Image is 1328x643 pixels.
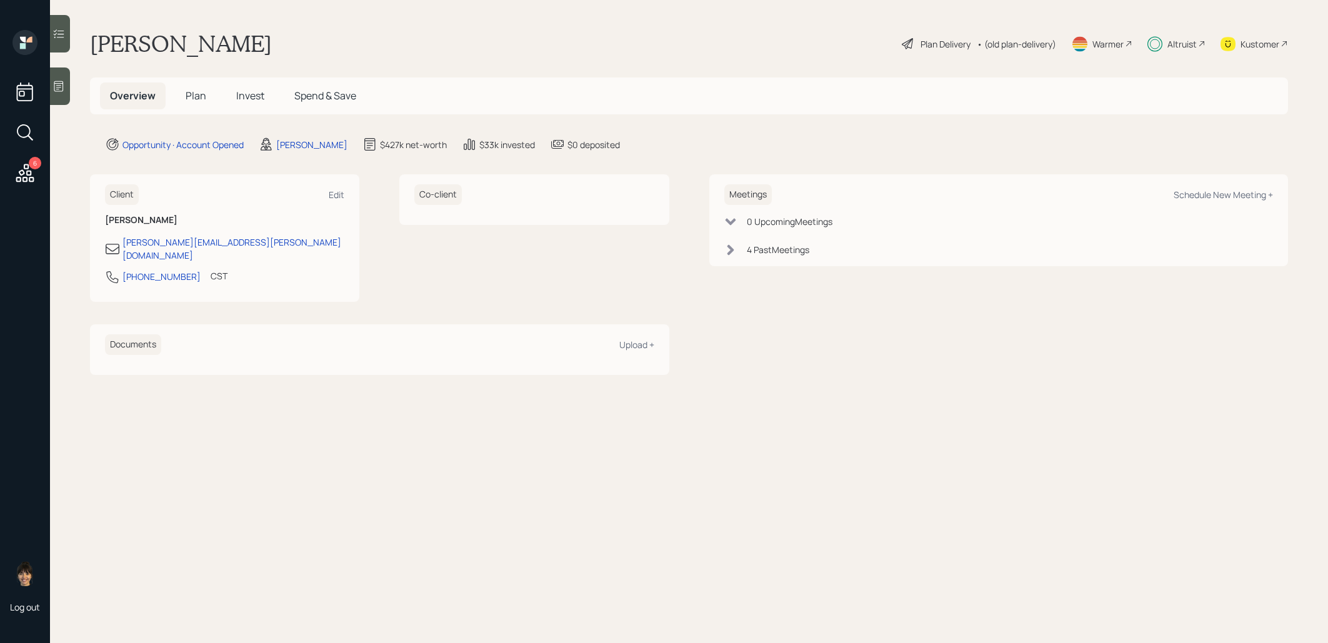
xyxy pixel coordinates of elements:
[186,89,206,102] span: Plan
[921,37,971,51] div: Plan Delivery
[380,138,447,151] div: $427k net-worth
[479,138,535,151] div: $33k invested
[110,89,156,102] span: Overview
[29,157,41,169] div: 6
[747,215,832,228] div: 0 Upcoming Meeting s
[10,601,40,613] div: Log out
[211,269,227,282] div: CST
[122,138,244,151] div: Opportunity · Account Opened
[105,334,161,355] h6: Documents
[294,89,356,102] span: Spend & Save
[567,138,620,151] div: $0 deposited
[619,339,654,351] div: Upload +
[1092,37,1124,51] div: Warmer
[276,138,347,151] div: [PERSON_NAME]
[122,270,201,283] div: [PHONE_NUMBER]
[977,37,1056,51] div: • (old plan-delivery)
[122,236,344,262] div: [PERSON_NAME][EMAIL_ADDRESS][PERSON_NAME][DOMAIN_NAME]
[90,30,272,57] h1: [PERSON_NAME]
[747,243,809,256] div: 4 Past Meeting s
[1174,189,1273,201] div: Schedule New Meeting +
[1241,37,1279,51] div: Kustomer
[105,184,139,205] h6: Client
[105,215,344,226] h6: [PERSON_NAME]
[236,89,264,102] span: Invest
[724,184,772,205] h6: Meetings
[1167,37,1197,51] div: Altruist
[12,561,37,586] img: treva-nostdahl-headshot.png
[414,184,462,205] h6: Co-client
[329,189,344,201] div: Edit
